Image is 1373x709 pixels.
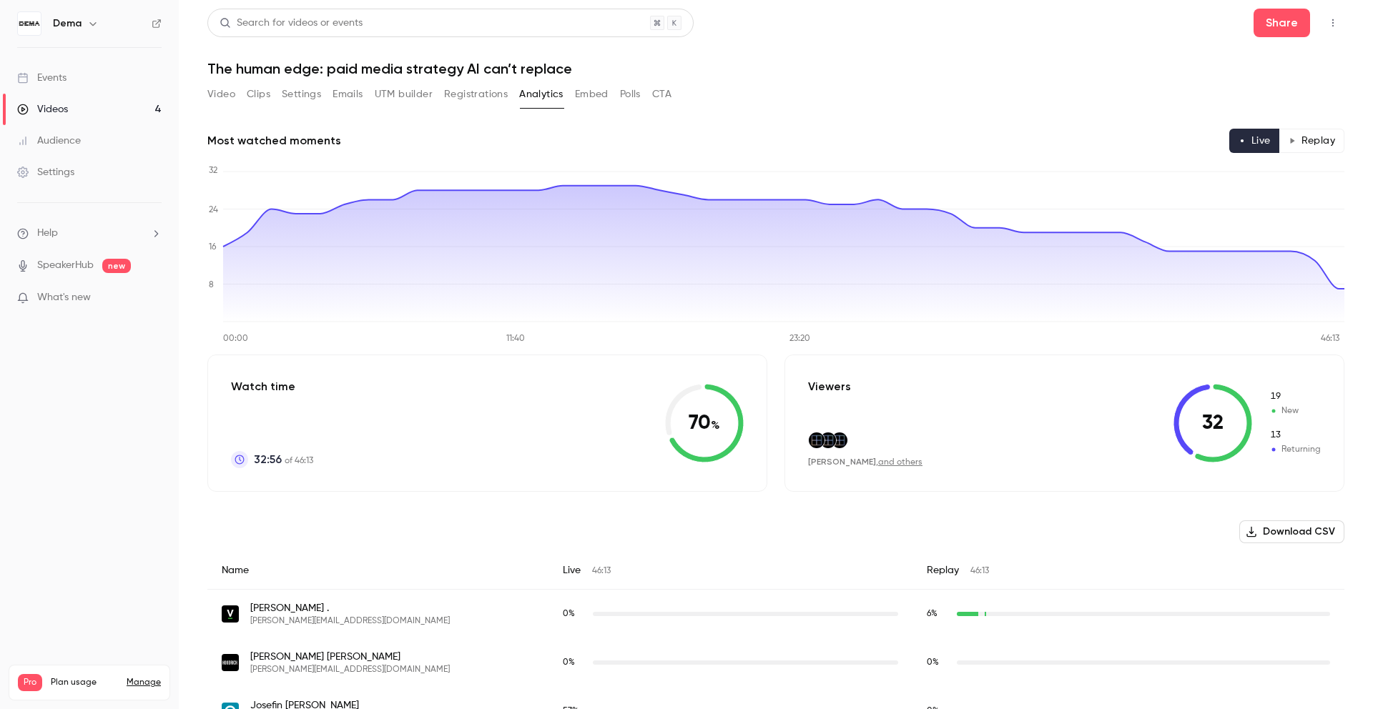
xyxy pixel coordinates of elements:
span: [PERSON_NAME] . [250,601,450,615]
button: CTA [652,83,671,106]
button: Embed [575,83,609,106]
tspan: 11:40 [506,334,525,343]
p: Watch time [231,378,313,395]
span: 46:13 [970,567,989,575]
span: 0 % [563,610,575,618]
span: [PERSON_NAME] [PERSON_NAME] [250,650,450,664]
div: chloe.anderson@hoodrichuk.com [207,638,1344,687]
span: 0 % [563,658,575,667]
tspan: 00:00 [223,334,248,343]
tspan: 24 [209,206,218,214]
button: Top Bar Actions [1322,11,1344,34]
iframe: Noticeable Trigger [144,292,162,304]
span: Plan usage [51,677,118,688]
span: 6 % [927,610,938,618]
a: SpeakerHub [37,258,94,273]
h6: Dema [53,16,82,31]
a: Manage [127,677,161,688]
span: Replay watch time [927,656,950,669]
p: of 46:13 [254,451,313,468]
tspan: 8 [209,281,214,289]
div: Settings [17,165,74,179]
div: Name [207,552,548,590]
span: Live watch time [563,656,586,669]
span: [PERSON_NAME][EMAIL_ADDRESS][DOMAIN_NAME] [250,664,450,675]
div: josh@vervaunt.com [207,590,1344,639]
img: dema.ai [809,432,825,448]
span: New [1269,390,1321,403]
button: Clips [247,83,270,106]
span: Returning [1269,429,1321,442]
p: Viewers [808,378,851,395]
h2: Most watched moments [207,132,341,149]
span: Live watch time [563,608,586,620]
img: dema.ai [820,432,836,448]
span: Replay watch time [927,608,950,620]
button: Registrations [444,83,508,106]
img: vervaunt.com [222,605,239,623]
span: 0 % [927,658,939,667]
tspan: 32 [209,167,217,175]
tspan: 16 [209,243,217,252]
button: Replay [1279,129,1344,153]
span: Help [37,226,58,241]
div: Audience [17,134,81,148]
button: UTM builder [375,83,433,106]
button: Analytics [519,83,564,106]
button: Settings [282,83,321,106]
div: Replay [912,552,1344,590]
span: New [1269,405,1321,417]
img: dema.ai [832,432,847,448]
img: Dema [18,12,41,35]
div: Live [548,552,912,590]
tspan: 23:20 [789,334,810,343]
div: Search for videos or events [220,16,363,31]
button: Download CSV [1239,520,1344,543]
a: and others [878,458,922,467]
img: hoodrichuk.com [222,654,239,671]
span: What's new [37,290,91,305]
button: Share [1254,9,1310,37]
span: 32:56 [254,451,282,468]
span: [PERSON_NAME] [808,457,876,467]
span: 46:13 [592,567,611,575]
span: new [102,259,131,273]
div: , [808,456,922,468]
span: [PERSON_NAME][EMAIL_ADDRESS][DOMAIN_NAME] [250,615,450,627]
li: help-dropdown-opener [17,226,162,241]
div: Events [17,71,67,85]
button: Video [207,83,235,106]
button: Polls [620,83,641,106]
h1: The human edge: paid media strategy AI can’t replace [207,60,1344,77]
button: Emails [333,83,363,106]
span: Returning [1269,443,1321,456]
tspan: 46:13 [1321,334,1339,343]
span: Pro [18,674,42,691]
div: Videos [17,102,68,116]
button: Live [1229,129,1280,153]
